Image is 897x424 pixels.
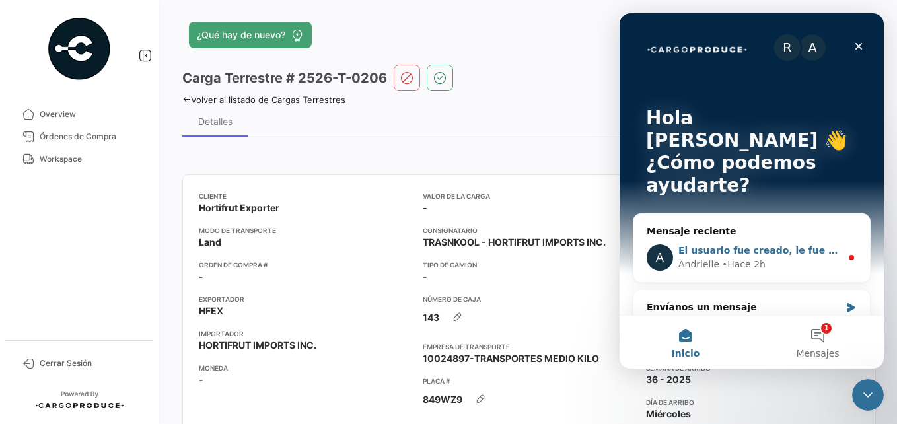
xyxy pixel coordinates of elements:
span: ¿Qué hay de nuevo? [197,28,285,42]
button: ¿Qué hay de nuevo? [189,22,312,48]
div: • Hace 2h [102,244,146,258]
div: Envíanos un mensaje [27,287,221,301]
app-card-info-title: Tipo de Camión [423,260,636,270]
a: Overview [11,103,148,125]
span: HFEX [199,304,223,318]
span: Land [199,236,221,249]
span: Workspace [40,153,143,165]
span: - [199,373,203,386]
h3: Carga Terrestre # 2526-T-0206 [182,69,387,87]
app-card-info-title: Exportador [199,294,412,304]
span: TRASNKOOL - HORTIFRUT IMPORTS INC. [423,236,606,249]
iframe: Intercom live chat [620,13,884,369]
span: 36 - 2025 [646,373,691,386]
span: 10024897-TRANSPORTES MEDIO KILO [423,352,599,365]
app-card-info-title: Consignatario [423,225,636,236]
span: Overview [40,108,143,120]
span: - [199,270,203,283]
a: Órdenes de Compra [11,125,148,148]
span: - [423,201,427,215]
a: Volver al listado de Cargas Terrestres [182,94,345,105]
span: Cerrar Sesión [40,357,143,369]
app-card-info-title: Día de Arribo [646,397,859,407]
div: Cerrar [227,21,251,45]
app-card-info-title: Moneda [199,363,412,373]
button: Mensajes [132,302,264,355]
span: HORTIFRUT IMPORTS INC. [199,339,316,352]
iframe: Intercom live chat [852,379,884,411]
span: 143 [423,311,439,324]
span: - [423,270,427,283]
app-card-info-title: Orden de Compra # [199,260,412,270]
span: El usuario fue creado, le fue enviado un correo con un link de activación. [59,232,440,242]
span: Inicio [52,336,81,345]
a: Workspace [11,148,148,170]
div: Andrielle [59,244,100,258]
span: Mensajes [176,336,219,345]
app-card-info-title: Cliente [199,191,412,201]
img: powered-by.png [46,16,112,82]
app-card-info-title: Valor de la Carga [423,191,636,201]
app-card-info-title: Número de Caja [423,294,636,304]
span: Órdenes de Compra [40,131,143,143]
span: 849WZ9 [423,393,462,406]
app-card-info-title: Empresa de Transporte [423,341,636,352]
div: Envíanos un mensaje [13,276,251,312]
app-card-info-title: Importador [199,328,412,339]
span: Miércoles [646,407,691,421]
div: Detalles [198,116,233,127]
app-card-info-title: Modo de Transporte [199,225,412,236]
app-card-info-title: Placa # [423,376,636,386]
span: Hortifrut Exporter [199,201,279,215]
